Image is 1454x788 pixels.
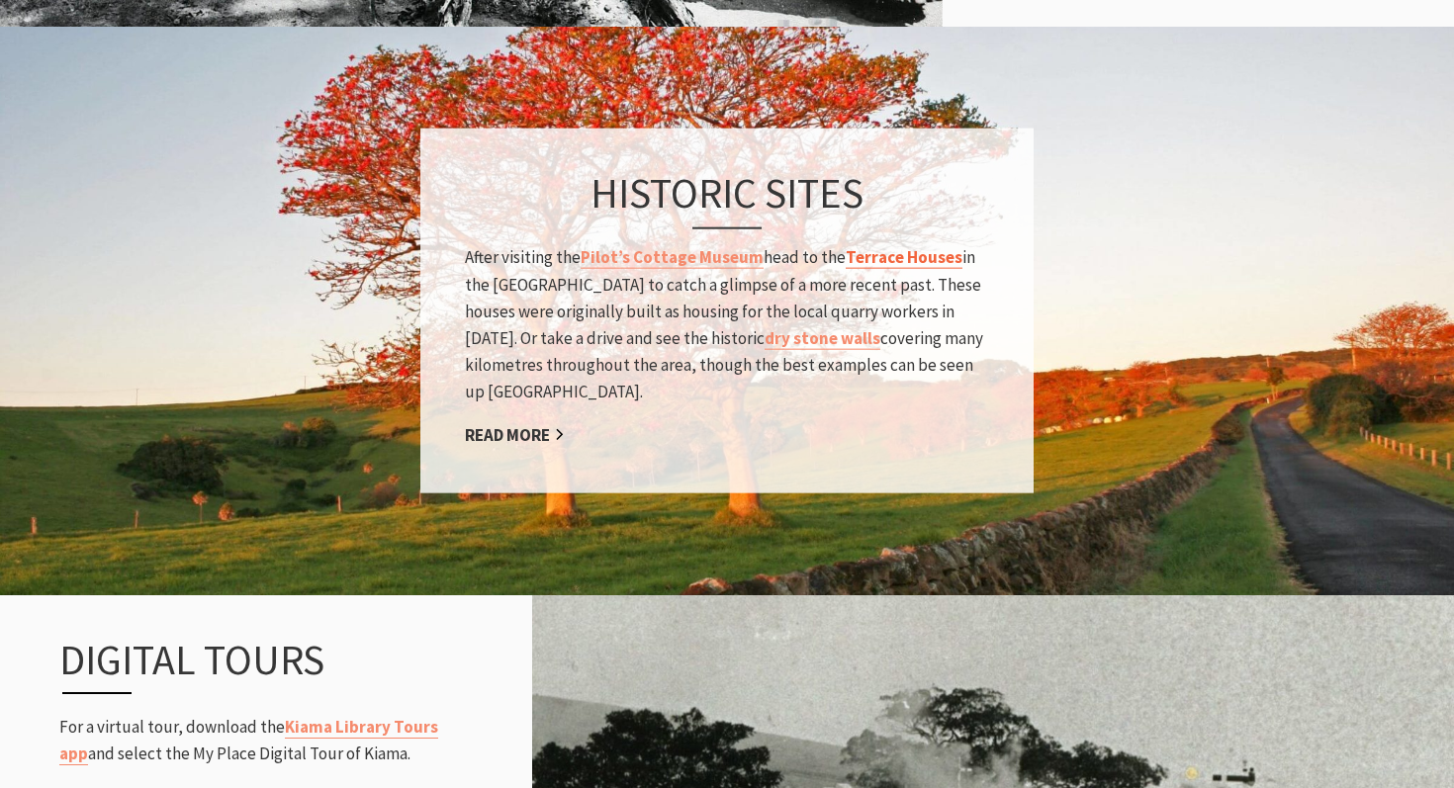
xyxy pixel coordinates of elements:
a: Read More [465,423,565,446]
p: For a virtual tour, download the and select the My Place Digital Tour of Kiama. [59,714,483,767]
p: After visiting the head to the in the [GEOGRAPHIC_DATA] to catch a glimpse of a more recent past.... [465,244,989,405]
a: Terrace Houses [846,246,962,269]
a: Pilot’s Cottage Museum [581,246,764,269]
a: dry stone walls [765,327,880,350]
h3: Digital Tours [59,635,440,694]
h3: Historic sites [465,168,989,229]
